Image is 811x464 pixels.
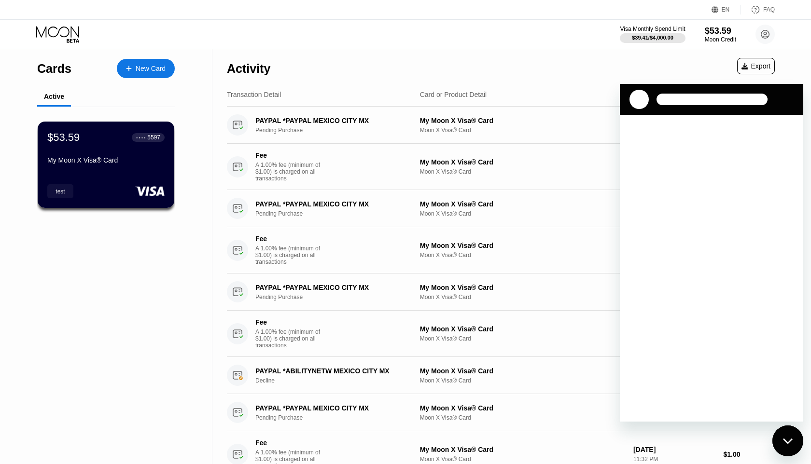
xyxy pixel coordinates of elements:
div: My Moon X Visa® Card [420,117,626,124]
div: Transaction Detail [227,91,281,98]
div: PAYPAL *PAYPAL MEXICO CITY MXPending PurchaseMy Moon X Visa® CardMoon X Visa® Card[DATE]11:46 PM$... [227,190,775,227]
div: Visa Monthly Spend Limit [620,26,685,32]
div: Moon X Visa® Card [420,294,626,300]
div: $53.59Moon Credit [705,26,736,43]
iframe: Bouton de lancement de la fenêtre de messagerie, conversation en cours [772,425,803,456]
iframe: Fenêtre de messagerie [620,84,803,422]
div: Fee [255,151,323,159]
div: Moon X Visa® Card [420,252,626,259]
div: A 1.00% fee (minimum of $1.00) is charged on all transactions [255,245,328,265]
div: 5597 [147,134,160,141]
div: My Moon X Visa® Card [420,284,626,291]
div: $53.59● ● ● ●5597My Moon X Visa® Cardtest [38,122,174,208]
div: Export [741,62,770,70]
div: Pending Purchase [255,414,422,421]
div: My Moon X Visa® Card [420,367,626,375]
div: [DATE] [633,446,716,453]
div: A 1.00% fee (minimum of $1.00) is charged on all transactions [255,162,328,182]
div: Active [44,93,64,100]
div: Export [737,58,775,74]
div: New Card [136,65,166,73]
div: ● ● ● ● [136,136,146,139]
div: My Moon X Visa® Card [420,242,626,249]
div: FeeA 1.00% fee (minimum of $1.00) is charged on all transactionsMy Moon X Visa® CardMoon X Visa® ... [227,144,775,190]
div: Moon X Visa® Card [420,456,626,463]
div: Moon X Visa® Card [420,414,626,421]
div: FeeA 1.00% fee (minimum of $1.00) is charged on all transactionsMy Moon X Visa® CardMoon X Visa® ... [227,311,775,357]
div: PAYPAL *PAYPAL MEXICO CITY MXPending PurchaseMy Moon X Visa® CardMoon X Visa® Card[DATE]11:32 PM$... [227,394,775,431]
div: Fee [255,439,323,447]
div: $1.00 [723,450,775,458]
div: New Card [117,59,175,78]
div: PAYPAL *PAYPAL MEXICO CITY MX [255,404,410,412]
div: Pending Purchase [255,210,422,217]
div: Activity [227,62,270,76]
div: PAYPAL *PAYPAL MEXICO CITY MX [255,117,410,124]
div: FeeA 1.00% fee (minimum of $1.00) is charged on all transactionsMy Moon X Visa® CardMoon X Visa® ... [227,227,775,273]
div: Moon X Visa® Card [420,127,626,134]
div: A 1.00% fee (minimum of $1.00) is charged on all transactions [255,328,328,349]
div: My Moon X Visa® Card [420,446,626,453]
div: Visa Monthly Spend Limit$39.41/$4,000.00 [620,26,685,43]
div: My Moon X Visa® Card [420,404,626,412]
div: $53.59 [47,131,80,144]
div: Fee [255,235,323,243]
div: My Moon X Visa® Card [420,200,626,208]
div: Decline [255,377,422,384]
div: PAYPAL *PAYPAL MEXICO CITY MXPending PurchaseMy Moon X Visa® CardMoon X Visa® Card[DATE]11:46 PM$... [227,107,775,144]
div: test [47,184,73,198]
div: $53.59 [705,26,736,36]
div: EN [712,5,741,14]
div: PAYPAL *PAYPAL MEXICO CITY MX [255,200,410,208]
div: EN [722,6,730,13]
div: Moon X Visa® Card [420,335,626,342]
div: Moon X Visa® Card [420,377,626,384]
div: Pending Purchase [255,294,422,300]
div: Moon X Visa® Card [420,210,626,217]
div: PAYPAL *ABILITYNETW MEXICO CITY MX [255,367,410,375]
div: test [56,188,65,195]
div: $39.41 / $4,000.00 [632,35,673,41]
div: Moon X Visa® Card [420,168,626,175]
div: Card or Product Detail [420,91,487,98]
div: PAYPAL *ABILITYNETW MEXICO CITY MXDeclineMy Moon X Visa® CardMoon X Visa® Card[DATE]11:33 PM$10.64 [227,357,775,394]
div: My Moon X Visa® Card [420,158,626,166]
div: PAYPAL *PAYPAL MEXICO CITY MXPending PurchaseMy Moon X Visa® CardMoon X Visa® Card[DATE]11:34 PM$... [227,273,775,311]
div: Moon Credit [705,36,736,43]
div: FAQ [741,5,775,14]
div: My Moon X Visa® Card [420,325,626,333]
div: Fee [255,318,323,326]
div: Pending Purchase [255,127,422,134]
div: Cards [37,62,71,76]
div: 11:32 PM [633,456,716,463]
div: PAYPAL *PAYPAL MEXICO CITY MX [255,284,410,291]
div: FAQ [763,6,775,13]
div: My Moon X Visa® Card [47,156,165,164]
